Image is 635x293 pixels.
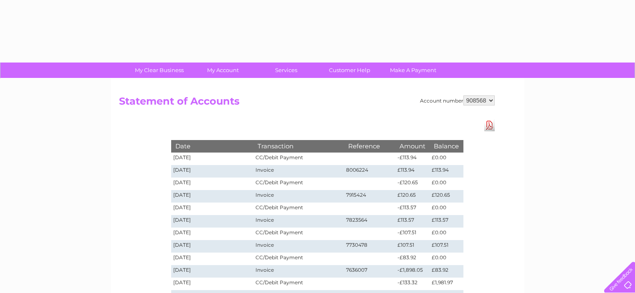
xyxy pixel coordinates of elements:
td: CC/Debit Payment [253,178,344,190]
td: £0.00 [430,253,463,265]
a: Download Pdf [484,119,495,131]
td: £120.65 [395,190,430,203]
td: -£120.65 [395,178,430,190]
td: -£1,898.05 [395,265,430,278]
a: My Account [188,63,257,78]
td: [DATE] [171,178,254,190]
td: CC/Debit Payment [253,228,344,240]
td: Invoice [253,240,344,253]
a: Customer Help [315,63,384,78]
td: £83.92 [430,265,463,278]
td: CC/Debit Payment [253,278,344,290]
td: £107.51 [430,240,463,253]
td: £0.00 [430,228,463,240]
th: Transaction [253,140,344,152]
td: £113.94 [430,165,463,178]
td: [DATE] [171,190,254,203]
td: Invoice [253,265,344,278]
td: £120.65 [430,190,463,203]
td: [DATE] [171,153,254,165]
td: £0.00 [430,178,463,190]
td: [DATE] [171,265,254,278]
th: Reference [344,140,396,152]
td: -£133.32 [395,278,430,290]
td: [DATE] [171,240,254,253]
td: £0.00 [430,203,463,215]
td: -£107.51 [395,228,430,240]
td: -£113.57 [395,203,430,215]
div: Account number [420,95,495,105]
th: Amount [395,140,430,152]
a: Services [252,63,321,78]
td: [DATE] [171,215,254,228]
td: Invoice [253,165,344,178]
td: 7636007 [344,265,396,278]
td: CC/Debit Payment [253,153,344,165]
th: Balance [430,140,463,152]
td: [DATE] [171,165,254,178]
td: CC/Debit Payment [253,253,344,265]
h2: Statement of Accounts [119,95,495,111]
td: £113.94 [395,165,430,178]
td: Invoice [253,215,344,228]
a: My Clear Business [125,63,194,78]
td: [DATE] [171,278,254,290]
td: £107.51 [395,240,430,253]
td: £1,981.97 [430,278,463,290]
td: 7915424 [344,190,396,203]
td: -£83.92 [395,253,430,265]
td: 7823564 [344,215,396,228]
a: Make A Payment [379,63,448,78]
td: 7730478 [344,240,396,253]
td: CC/Debit Payment [253,203,344,215]
td: [DATE] [171,228,254,240]
td: 8006224 [344,165,396,178]
th: Date [171,140,254,152]
td: [DATE] [171,253,254,265]
td: £113.57 [430,215,463,228]
td: [DATE] [171,203,254,215]
td: Invoice [253,190,344,203]
td: £113.57 [395,215,430,228]
td: £0.00 [430,153,463,165]
td: -£113.94 [395,153,430,165]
